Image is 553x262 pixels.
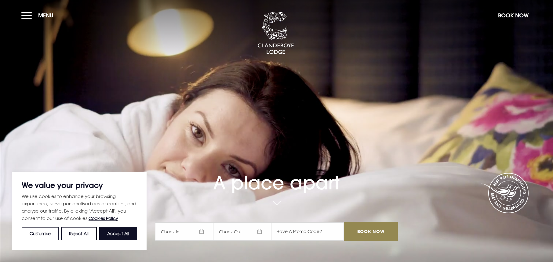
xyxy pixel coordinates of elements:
button: Accept All [99,227,137,240]
span: Menu [38,12,53,19]
img: Clandeboye Lodge [257,12,294,55]
input: Have A Promo Code? [271,222,344,241]
h1: A place apart [155,156,398,194]
button: Customise [22,227,59,240]
span: Check Out [213,222,271,241]
button: Menu [21,9,56,22]
p: We use cookies to enhance your browsing experience, serve personalised ads or content, and analys... [22,192,137,222]
span: Check In [155,222,213,241]
a: Cookies Policy [89,216,118,221]
p: We value your privacy [22,181,137,189]
div: We value your privacy [12,172,147,250]
button: Reject All [61,227,96,240]
input: Book Now [344,222,398,241]
button: Book Now [495,9,532,22]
